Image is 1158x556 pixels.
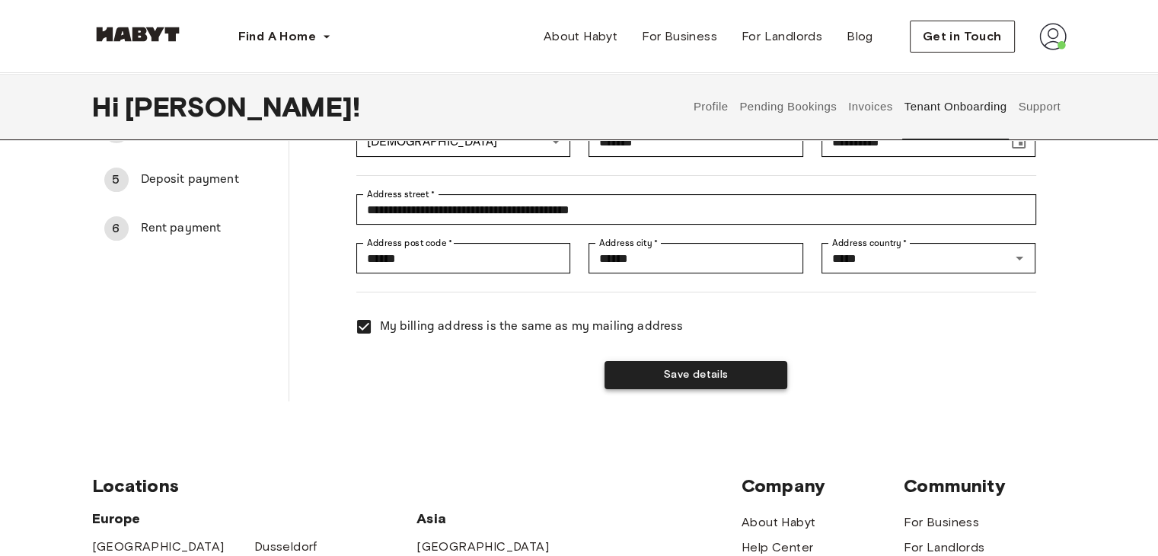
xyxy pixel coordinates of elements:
[125,91,360,123] span: [PERSON_NAME] !
[832,236,908,250] label: Address country
[923,27,1002,46] span: Get in Touch
[141,219,276,238] span: Rent payment
[531,21,630,52] a: About Habyt
[238,27,316,46] span: Find A Home
[1009,248,1030,269] button: Open
[367,187,435,201] label: Address street
[356,126,571,157] div: [DEMOGRAPHIC_DATA]
[742,513,815,532] a: About Habyt
[367,236,452,250] label: Address post code
[599,236,658,250] label: Address city
[834,21,885,52] a: Blog
[904,475,1066,497] span: Community
[605,361,787,389] button: Save details
[904,513,979,532] a: For Business
[738,73,839,140] button: Pending Bookings
[1003,126,1034,157] button: Choose date, selected date is Oct 4, 2025
[92,510,417,528] span: Europe
[416,538,549,556] a: [GEOGRAPHIC_DATA]
[104,216,129,241] div: 6
[92,538,225,556] a: [GEOGRAPHIC_DATA]
[691,73,730,140] button: Profile
[92,91,125,123] span: Hi
[141,171,276,189] span: Deposit payment
[729,21,834,52] a: For Landlords
[742,475,904,497] span: Company
[92,475,742,497] span: Locations
[1039,23,1067,50] img: avatar
[544,27,617,46] span: About Habyt
[642,27,717,46] span: For Business
[356,243,571,273] div: Address post code
[380,318,684,336] span: My billing address is the same as my mailing address
[226,21,343,52] button: Find A Home
[1016,73,1063,140] button: Support
[630,21,729,52] a: For Business
[104,168,129,192] div: 5
[589,126,803,157] div: Profession
[254,538,317,556] a: Dusseldorf
[687,73,1066,140] div: user profile tabs
[356,194,1036,225] div: Address street
[910,21,1015,53] button: Get in Touch
[92,27,183,42] img: Habyt
[847,73,895,140] button: Invoices
[416,510,579,528] span: Asia
[92,161,289,198] div: 5Deposit payment
[92,210,289,247] div: 6Rent payment
[742,27,822,46] span: For Landlords
[902,73,1009,140] button: Tenant Onboarding
[847,27,873,46] span: Blog
[589,243,803,273] div: Address city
